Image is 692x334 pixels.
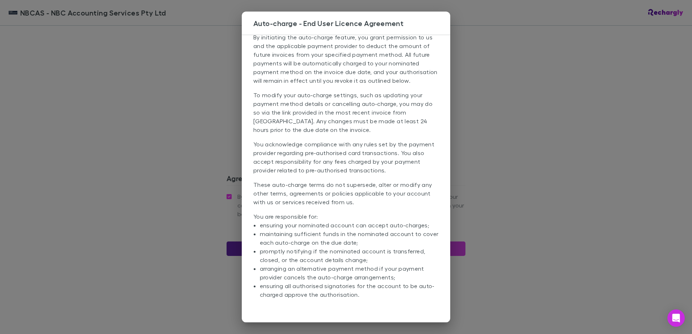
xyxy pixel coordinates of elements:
[260,230,439,247] li: maintaining sufficient funds in the nominated account to cover each auto-charge on the due date;
[253,19,450,27] h3: Auto-charge - End User Licence Agreement
[260,264,439,282] li: arranging an alternative payment method if your payment provider cancels the auto-charge arrangem...
[253,180,439,212] p: These auto-charge terms do not supersede, alter or modify any other terms, agreements or policies...
[253,212,439,311] p: You are responsible for:
[260,282,439,299] li: ensuring all authorised signatories for the account to be auto-charged approve the authorisation.
[667,309,685,327] div: Open Intercom Messenger
[260,247,439,264] li: promptly notifying if the nominated account is transferred, closed, or the account details change;
[260,221,439,230] li: ensuring your nominated account can accept auto-charges;
[253,33,439,91] p: By initiating the auto-charge feature, you grant permission to us and the applicable payment prov...
[253,91,439,140] p: To modify your auto-charge settings, such as updating your payment method details or cancelling a...
[253,140,439,180] p: You acknowledge compliance with any rules set by the payment provider regarding pre-authorised ca...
